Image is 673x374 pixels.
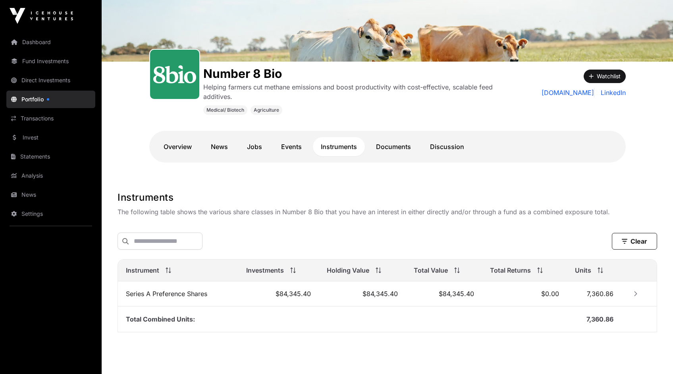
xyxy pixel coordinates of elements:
[6,167,95,184] a: Analysis
[598,88,626,97] a: LinkedIn
[629,287,642,300] button: Row Collapsed
[584,70,626,83] button: Watchlist
[246,265,284,275] span: Investments
[6,148,95,165] a: Statements
[368,137,419,156] a: Documents
[6,205,95,223] a: Settings
[542,88,594,97] a: [DOMAIN_NAME]
[313,137,365,156] a: Instruments
[422,137,472,156] a: Discussion
[239,137,270,156] a: Jobs
[319,281,406,306] td: $84,345.40
[238,281,319,306] td: $84,345.40
[206,107,244,113] span: Medical/ Biotech
[6,72,95,89] a: Direct Investments
[254,107,279,113] span: Agriculture
[203,66,507,81] h1: Number 8 Bio
[406,281,482,306] td: $84,345.40
[482,281,567,306] td: $0.00
[10,8,73,24] img: Icehouse Ventures Logo
[327,265,369,275] span: Holding Value
[6,129,95,146] a: Invest
[118,191,657,204] h1: Instruments
[414,265,448,275] span: Total Value
[126,265,159,275] span: Instrument
[6,110,95,127] a: Transactions
[612,233,657,250] button: Clear
[587,290,613,298] span: 7,360.86
[6,186,95,203] a: News
[156,137,200,156] a: Overview
[156,137,619,156] nav: Tabs
[118,281,238,306] td: Series A Preference Shares
[118,207,657,217] p: The following table shows the various share classes in Number 8 Bio that you have an interest in ...
[490,265,531,275] span: Total Returns
[153,53,196,96] img: 8Bio-Favicon.svg
[586,315,613,323] span: 7,360.86
[575,265,591,275] span: Units
[6,33,95,51] a: Dashboard
[6,52,95,70] a: Fund Investments
[203,137,236,156] a: News
[126,315,195,323] span: Total Combined Units:
[273,137,310,156] a: Events
[6,91,95,108] a: Portfolio
[203,82,507,101] p: Helping farmers cut methane emissions and boost productivity with cost-effective, scalable feed a...
[633,336,673,374] iframe: Chat Widget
